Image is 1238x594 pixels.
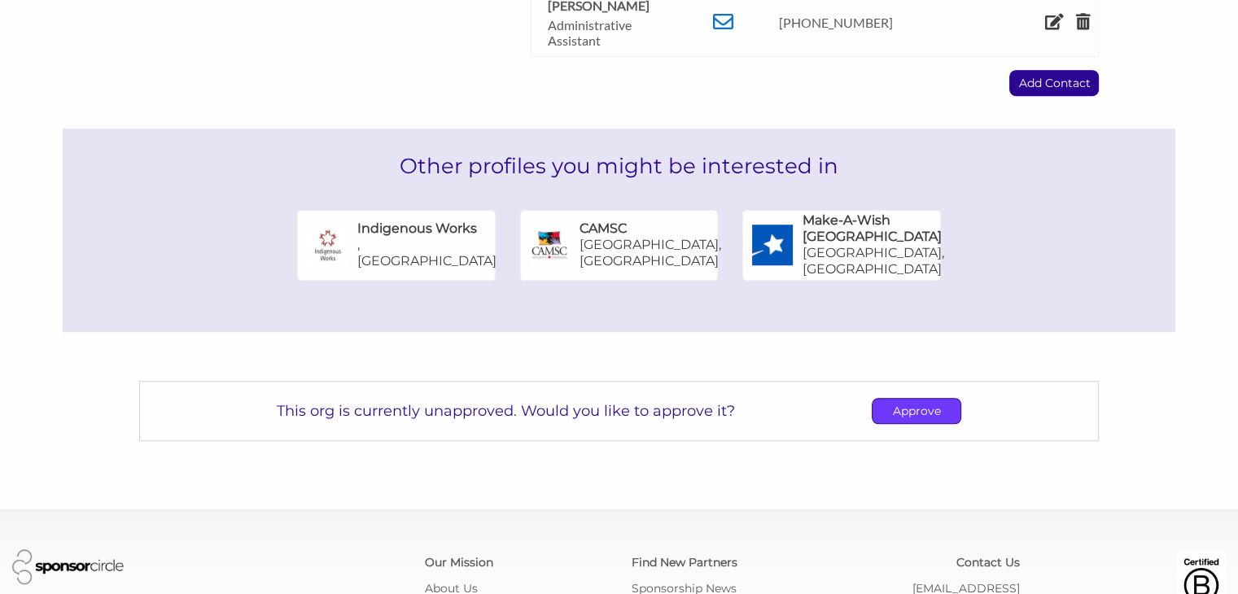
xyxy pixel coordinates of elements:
[803,212,944,245] h6: Make-A-Wish [GEOGRAPHIC_DATA]
[308,225,348,265] img: Indigenous Works Logo
[580,221,627,237] h6: CAMSC
[762,15,911,30] p: [PHONE_NUMBER]
[357,221,477,237] h6: Indigenous Works
[12,549,124,584] img: Sponsor Circle Logo
[425,555,493,570] a: Our Mission
[580,237,721,269] p: [GEOGRAPHIC_DATA], [GEOGRAPHIC_DATA]
[873,399,960,423] p: Approve
[357,237,497,269] p: , [GEOGRAPHIC_DATA]
[803,245,944,277] p: [GEOGRAPHIC_DATA], [GEOGRAPHIC_DATA]
[752,225,793,265] img: Make-A-Wish Canada Logo
[530,225,571,265] img: CAMSC Logo
[1010,71,1098,95] p: Add Contact
[548,17,686,48] p: Administrative Assistant
[956,555,1020,570] a: Contact Us
[277,402,735,420] p: This org is currently unapproved. Would you like to approve it?
[63,129,1175,203] h2: Other profiles you might be interested in
[632,555,737,570] a: Find New Partners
